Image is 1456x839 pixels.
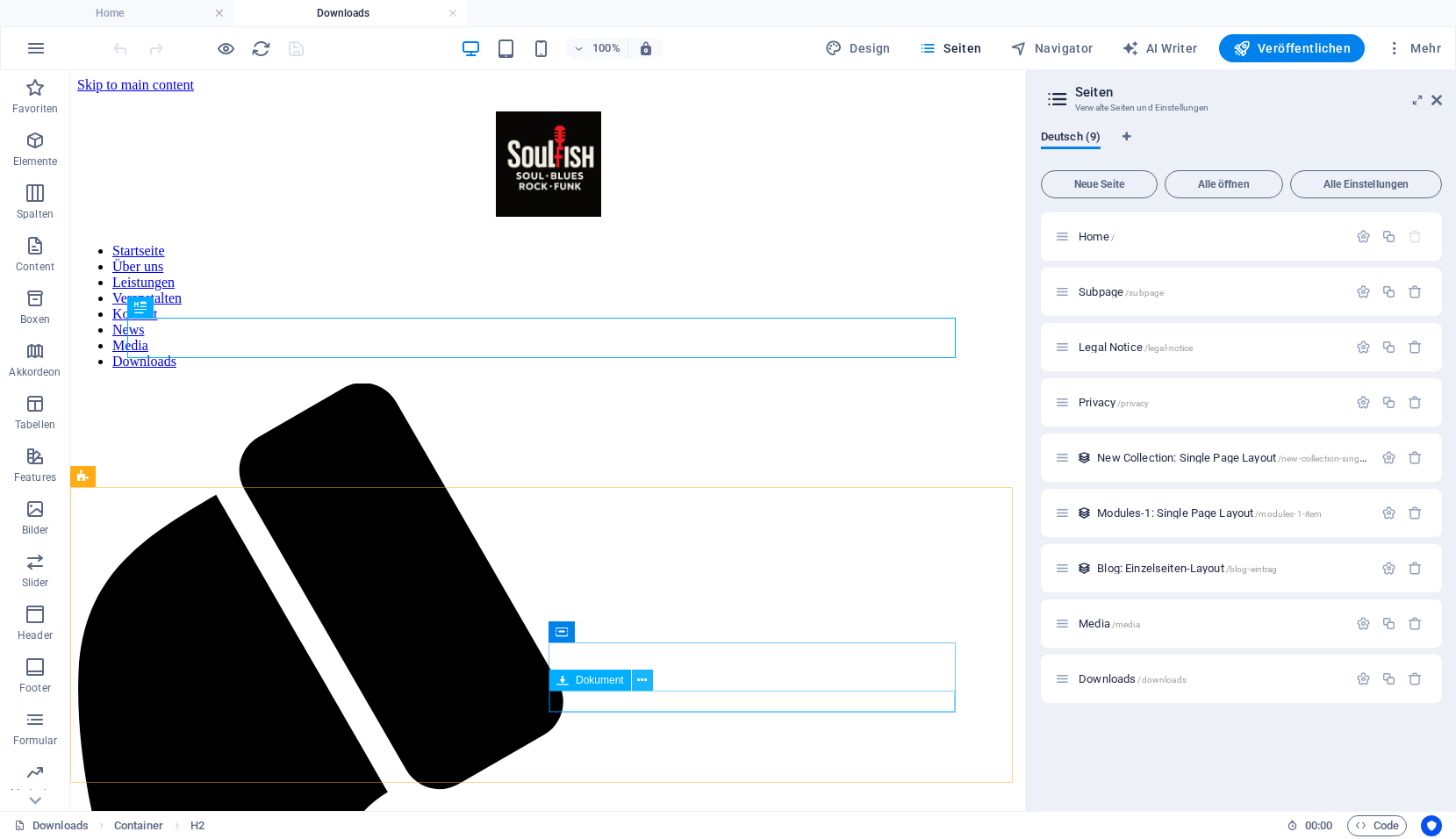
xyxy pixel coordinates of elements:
div: Dieses Layout wird als Template für alle Einträge dieser Collection genutzt (z.B. ein Blog Post).... [1077,561,1092,576]
span: Klick, um Seite zu öffnen [1079,285,1164,298]
button: Code [1347,815,1407,836]
span: Klick, um Seite zu öffnen [1097,506,1322,520]
button: Alle Einstellungen [1290,170,1442,198]
div: Einstellungen [1356,340,1371,355]
div: Entfernen [1408,284,1423,299]
button: 100% [566,38,628,59]
div: Duplizieren [1381,671,1396,686]
span: : [1317,819,1320,832]
span: Klick, um Seite zu öffnen [1079,341,1193,354]
h6: Session-Zeit [1287,815,1333,836]
p: Content [16,260,54,274]
span: Neue Seite [1049,179,1150,190]
div: Privacy/privacy [1073,397,1347,408]
span: Klick, um Seite zu öffnen [1097,562,1277,575]
div: Duplizieren [1381,340,1396,355]
div: Einstellungen [1381,561,1396,576]
i: Seite neu laden [251,39,271,59]
div: Entfernen [1408,671,1423,686]
button: Usercentrics [1421,815,1442,836]
p: Boxen [20,312,50,326]
span: Klick, um Seite zu öffnen [1097,451,1415,464]
span: Code [1355,815,1399,836]
div: Die Startseite kann nicht gelöscht werden [1408,229,1423,244]
span: /modules-1-item [1255,509,1322,519]
div: Einstellungen [1356,284,1371,299]
h2: Seiten [1075,84,1442,100]
button: Neue Seite [1041,170,1158,198]
span: Klick, um Seite zu öffnen [1079,396,1149,409]
a: Klick, um Auswahl aufzuheben. Doppelklick öffnet Seitenverwaltung [14,815,89,836]
span: /media [1112,620,1140,629]
div: Media/media [1073,618,1347,629]
button: AI Writer [1115,34,1205,62]
div: Blog: Einzelseiten-Layout/blog-eintrag [1092,563,1373,574]
span: AI Writer [1122,39,1198,57]
p: Marketing [11,786,59,800]
span: Alle öffnen [1173,179,1275,190]
div: Sprachen-Tabs [1041,130,1442,163]
span: Alle Einstellungen [1298,179,1434,190]
p: Elemente [13,154,58,169]
div: Entfernen [1408,506,1423,520]
div: Entfernen [1408,395,1423,410]
span: / [1111,233,1115,242]
div: Duplizieren [1381,284,1396,299]
button: Veröffentlichen [1219,34,1365,62]
span: /subpage [1125,288,1164,298]
i: Bei Größenänderung Zoomstufe automatisch an das gewählte Gerät anpassen. [638,40,654,56]
button: Mehr [1379,34,1448,62]
div: Einstellungen [1381,506,1396,520]
button: reload [250,38,271,59]
h6: 100% [592,38,620,59]
button: Seiten [912,34,989,62]
span: Veröffentlichen [1233,39,1351,57]
div: Legal Notice/legal-notice [1073,341,1347,353]
span: Dokument [576,675,624,685]
p: Akkordeon [9,365,61,379]
button: Navigator [1003,34,1101,62]
div: Design (Strg+Alt+Y) [818,34,898,62]
span: Mehr [1386,39,1441,57]
span: Klick zum Auswählen. Doppelklick zum Bearbeiten [114,815,163,836]
div: New Collection: Single Page Layout/new-collection-single-page-layout [1092,452,1373,463]
span: Deutsch (9) [1041,126,1101,151]
div: Modules-1: Single Page Layout/modules-1-item [1092,507,1373,519]
div: Einstellungen [1356,395,1371,410]
p: Tabellen [15,418,55,432]
span: Klick, um Seite zu öffnen [1079,230,1115,243]
nav: breadcrumb [114,815,204,836]
button: Alle öffnen [1165,170,1283,198]
p: Spalten [17,207,54,221]
span: /privacy [1117,398,1149,408]
div: Downloads/downloads [1073,673,1347,685]
div: Duplizieren [1381,616,1396,631]
p: Favoriten [12,102,58,116]
p: Slider [22,576,49,590]
span: 00 00 [1305,815,1332,836]
span: /new-collection-single-page-layout [1278,454,1416,463]
button: Design [818,34,898,62]
div: Entfernen [1408,450,1423,465]
a: Skip to main content [7,7,124,22]
div: Einstellungen [1356,671,1371,686]
span: Seiten [919,39,982,57]
h4: Downloads [233,4,467,23]
span: Design [825,39,891,57]
div: Einstellungen [1356,229,1371,244]
p: Bilder [22,523,49,537]
div: Duplizieren [1381,229,1396,244]
div: Einstellungen [1381,450,1396,465]
button: Klicke hier, um den Vorschau-Modus zu verlassen [215,38,236,59]
div: Subpage/subpage [1073,286,1347,298]
span: /blog-eintrag [1226,564,1278,574]
p: Header [18,628,53,642]
div: Duplizieren [1381,395,1396,410]
div: Entfernen [1408,561,1423,576]
p: Footer [19,681,51,695]
div: Home/ [1073,231,1347,242]
p: Features [14,470,56,484]
div: Entfernen [1408,616,1423,631]
div: Dieses Layout wird als Template für alle Einträge dieser Collection genutzt (z.B. ein Blog Post).... [1077,450,1092,465]
div: Dieses Layout wird als Template für alle Einträge dieser Collection genutzt (z.B. ein Blog Post).... [1077,506,1092,520]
